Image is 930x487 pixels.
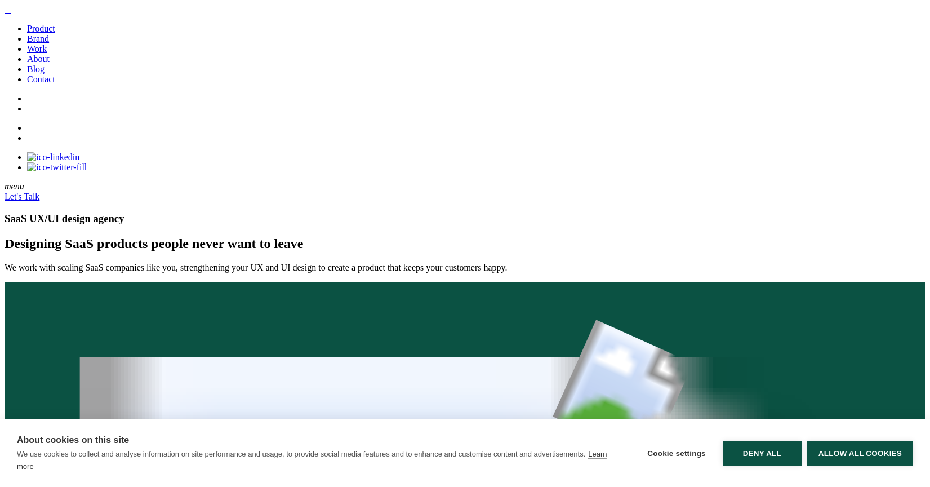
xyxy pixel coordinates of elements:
p: We use cookies to collect and analyse information on site performance and usage, to provide socia... [17,450,585,458]
span: leave [274,236,304,251]
img: ico-twitter-fill [27,162,87,172]
h1: SaaS UX/UI design agency [5,212,925,225]
p: We work with scaling SaaS companies like you, strengthening your UX and UI design to create a pro... [5,263,925,273]
span: want [228,236,256,251]
a: About [27,54,50,64]
button: Allow all cookies [807,441,913,466]
a: Let's Talk [5,192,39,201]
span: products [97,236,148,251]
span: never [192,236,224,251]
em: menu [5,181,24,191]
button: Cookie settings [636,441,717,466]
a: Blog [27,64,45,74]
a: Work [27,44,47,54]
a: Contact [27,74,55,84]
a: Product [27,24,55,33]
button: Deny all [723,441,802,466]
strong: About cookies on this site [17,435,129,445]
a: Brand [27,34,49,43]
span: SaaS [65,236,94,251]
span: people [151,236,189,251]
span: Designing [5,236,61,251]
span: to [260,236,271,251]
img: ico-linkedin [27,152,79,162]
